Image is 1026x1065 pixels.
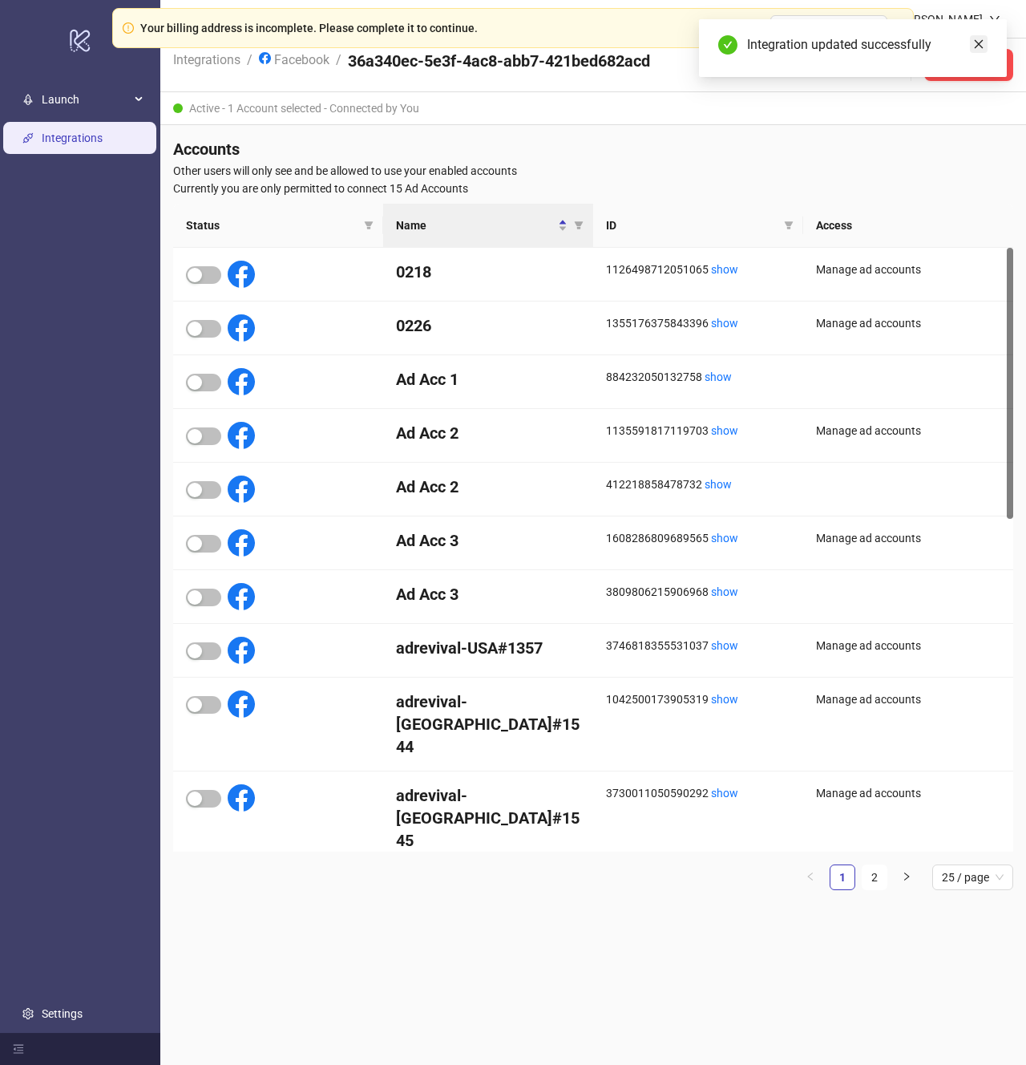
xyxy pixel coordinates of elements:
[711,693,738,706] a: show
[891,10,989,28] div: [PERSON_NAME]
[42,132,103,144] a: Integrations
[606,637,790,654] div: 3746818355531037
[803,204,1013,248] th: Access
[705,371,732,383] a: show
[816,261,1000,278] div: Manage ad accounts
[336,50,341,80] li: /
[606,368,790,386] div: 884232050132758
[989,14,1000,25] span: down
[711,317,738,330] a: show
[902,872,911,881] span: right
[256,50,333,67] a: Facebook
[711,263,738,276] a: show
[894,865,919,890] button: right
[711,532,738,545] a: show
[574,221,584,230] span: filter
[396,583,580,605] h4: Ad Acc 3
[816,690,1000,708] div: Manage ad accounts
[862,865,887,890] li: 2
[711,585,738,598] a: show
[396,529,580,552] h4: Ad Acc 3
[140,19,478,37] div: Your billing address is incomplete. Please complete it to continue.
[711,424,738,437] a: show
[364,221,374,230] span: filter
[606,583,790,601] div: 3809806215906968
[747,35,988,55] div: Integration updated successfully
[396,476,580,498] h4: Ad Acc 2
[348,50,650,72] h4: 36a340ec-5e3f-4ac8-abb7-421bed682acd
[816,529,1000,547] div: Manage ad accounts
[606,476,790,493] div: 412218858478732
[606,690,790,708] div: 1042500173905319
[42,1007,83,1020] a: Settings
[173,138,1013,160] h4: Accounts
[173,162,1013,180] span: Other users will only see and be allowed to use your enabled accounts
[396,784,580,852] h4: adrevival-[GEOGRAPHIC_DATA]#1545
[42,83,130,115] span: Launch
[396,637,580,659] h4: adrevival-USA#1357
[816,314,1000,332] div: Manage ad accounts
[770,15,887,41] button: Open Billing Portal
[606,784,790,802] div: 3730011050590292
[396,368,580,391] h4: Ad Acc 1
[361,213,377,237] span: filter
[798,865,823,890] button: left
[22,94,34,105] span: rocket
[186,217,357,234] span: Status
[711,639,738,652] a: show
[383,204,593,248] th: Name
[606,314,790,332] div: 1355176375843396
[170,50,244,67] a: Integrations
[160,92,1026,125] div: Active - 1 Account selected - Connected by You
[711,787,738,800] a: show
[894,865,919,890] li: Next Page
[606,261,790,278] div: 1126498712051065
[606,422,790,439] div: 1135591817119703
[606,529,790,547] div: 1608286809689565
[13,1043,24,1055] span: menu-fold
[718,35,737,55] span: check-circle
[784,221,794,230] span: filter
[396,314,580,337] h4: 0226
[705,478,732,491] a: show
[571,213,587,237] span: filter
[806,872,815,881] span: left
[396,217,555,234] span: Name
[396,690,580,758] h4: adrevival-[GEOGRAPHIC_DATA]#1544
[970,35,988,53] a: Close
[173,180,1013,197] span: Currently you are only permitted to connect 15 Ad Accounts
[798,865,823,890] li: Previous Page
[862,865,887,889] a: 2
[973,38,984,50] span: close
[932,865,1013,890] div: Page Size
[830,865,854,889] a: 1
[247,50,252,80] li: /
[942,865,1004,889] span: 25 / page
[396,261,580,283] h4: 0218
[606,217,778,234] span: ID
[396,422,580,444] h4: Ad Acc 2
[816,637,1000,654] div: Manage ad accounts
[830,865,855,890] li: 1
[816,422,1000,439] div: Manage ad accounts
[816,784,1000,802] div: Manage ad accounts
[123,22,134,34] span: exclamation-circle
[781,213,797,237] span: filter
